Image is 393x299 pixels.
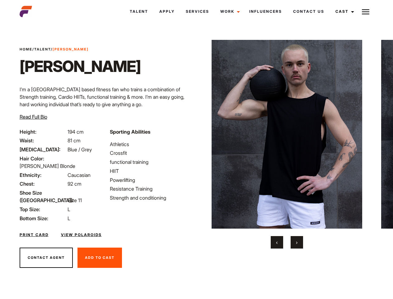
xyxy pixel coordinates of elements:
a: Home [20,47,32,51]
button: Read Full Bio [20,113,47,121]
button: Add To Cast [77,248,122,268]
span: [PERSON_NAME] Blonde [20,163,75,169]
strong: Sporting Abilities [110,129,150,135]
span: Chest: [20,180,66,187]
span: 194 cm [68,129,84,135]
span: [MEDICAL_DATA]: [20,146,66,153]
span: / / [20,47,89,52]
button: Contact Agent [20,248,73,268]
span: Add To Cast [85,255,115,260]
span: L [68,215,70,221]
a: Influencers [244,3,288,20]
li: Crossfit [110,149,193,157]
li: functional training [110,158,193,166]
span: Ethnicity: [20,171,66,179]
a: Services [180,3,215,20]
a: Work [215,3,244,20]
span: Read Full Bio [20,114,47,120]
span: Height: [20,128,66,135]
li: HIIT [110,167,193,175]
span: 92 cm [68,181,82,187]
span: 81 cm [68,137,81,144]
h1: [PERSON_NAME] [20,57,141,76]
li: Strength and conditioning [110,194,193,202]
a: View Polaroids [61,232,102,238]
span: Waist: [20,137,66,144]
li: Powerlifting [110,176,193,184]
span: Shoe Size ([GEOGRAPHIC_DATA]): [20,189,66,204]
strong: [PERSON_NAME] [53,47,89,51]
p: I’m a [GEOGRAPHIC_DATA] based fitness fan who trains a combination of Strength training, Cardio H... [20,86,193,108]
a: Contact Us [288,3,330,20]
span: Previous [276,239,278,245]
a: Print Card [20,232,49,238]
span: Bottom Size: [20,215,66,222]
li: Resistance Training [110,185,193,192]
span: Hair Color: [20,155,66,162]
img: cropped-aefm-brand-fav-22-square.png [20,5,32,18]
a: Cast [330,3,358,20]
span: Blue / Grey [68,146,92,153]
a: Apply [154,3,180,20]
img: Burger icon [362,8,369,16]
span: Next [296,239,297,245]
span: Top Size: [20,206,66,213]
span: L [68,206,70,212]
li: Athletics [110,140,193,148]
a: Talent [124,3,154,20]
span: Size 11 [68,197,82,203]
span: Caucasian [68,172,91,178]
a: Talent [34,47,51,51]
